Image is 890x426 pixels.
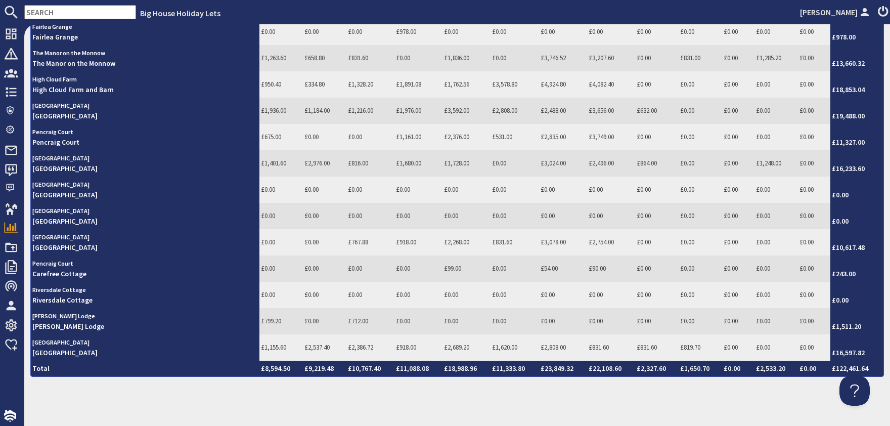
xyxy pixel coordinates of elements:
[637,80,651,89] a: £0.00
[348,264,362,273] a: £0.00
[637,185,651,194] a: £0.00
[830,124,883,150] th: £11,327.00
[346,361,394,376] th: £10,767.40
[32,75,77,83] small: High Cloud Farm
[492,54,506,62] a: £0.00
[722,361,754,376] th: £0.00
[444,211,458,220] a: £0.00
[492,106,517,115] a: £2,808.00
[348,159,368,167] a: £816.00
[394,361,442,376] th: £11,088.08
[304,159,330,167] a: £2,976.00
[396,27,416,36] a: £978.00
[348,80,373,89] a: £1,328.20
[304,343,330,352] a: £2,537.40
[348,317,368,325] a: £712.00
[799,290,814,299] a: £0.00
[31,177,259,203] th: [GEOGRAPHIC_DATA]
[756,185,770,194] a: £0.00
[31,203,259,229] th: [GEOGRAPHIC_DATA]
[724,264,738,273] a: £0.00
[261,80,281,89] a: £950.40
[680,54,700,62] a: £831.00
[680,185,694,194] a: £0.00
[492,343,517,352] a: £1,620.00
[261,159,286,167] a: £1,401.60
[541,159,566,167] a: £3,024.00
[31,45,259,71] th: The Manor on the Monnow
[4,410,16,422] img: staytech_i_w-64f4e8e9ee0a9c174fd5317b4b171b261742d2d393467e5bdba4413f4f884c10.svg
[799,27,814,36] a: £0.00
[492,185,506,194] a: £0.00
[756,290,770,299] a: £0.00
[637,290,651,299] a: £0.00
[830,334,883,361] th: £16,597.82
[680,343,700,352] a: £819.70
[492,238,512,246] a: £831.60
[32,49,105,57] small: The Manor on the Monnow
[680,27,694,36] a: £0.00
[637,159,657,167] a: £864.00
[756,264,770,273] a: £0.00
[348,290,362,299] a: £0.00
[680,80,694,89] a: £0.00
[304,133,319,141] a: £0.00
[304,27,319,36] a: £0.00
[261,290,275,299] a: £0.00
[589,343,609,352] a: £831.60
[348,343,373,352] a: £2,386.72
[348,54,368,62] a: £831.60
[799,211,814,220] a: £0.00
[830,177,883,203] th: £0.00
[724,54,738,62] a: £0.00
[756,27,770,36] a: £0.00
[756,238,770,246] a: £0.00
[140,8,220,18] a: Big House Holiday Lets
[304,106,330,115] a: £1,184.00
[31,124,259,150] th: Pencraig Court
[839,375,870,406] iframe: Toggle Customer Support
[32,102,90,109] small: [GEOGRAPHIC_DATA]
[680,133,694,141] a: £0.00
[589,185,603,194] a: £0.00
[348,238,368,246] a: £767.88
[589,106,614,115] a: £3,656.00
[724,159,738,167] a: £0.00
[31,255,259,282] th: Carefree Cottage
[830,255,883,282] th: £243.00
[799,80,814,89] a: £0.00
[31,334,259,361] th: [GEOGRAPHIC_DATA]
[541,133,566,141] a: £2,835.00
[396,264,410,273] a: £0.00
[303,361,346,376] th: £9,219.48
[304,211,319,220] a: £0.00
[799,238,814,246] a: £0.00
[304,54,325,62] a: £658.80
[492,80,517,89] a: £3,578.80
[396,290,410,299] a: £0.00
[31,308,259,334] th: [PERSON_NAME] Lodge
[637,27,651,36] a: £0.00
[756,80,770,89] a: £0.00
[589,159,614,167] a: £2,496.00
[680,317,694,325] a: £0.00
[348,133,362,141] a: £0.00
[541,80,566,89] a: £4,924.80
[261,343,286,352] a: £1,155.60
[799,343,814,352] a: £0.00
[259,361,303,376] th: £8,594.50
[304,264,319,273] a: £0.00
[444,159,469,167] a: £1,728.00
[589,317,603,325] a: £0.00
[799,264,814,273] a: £0.00
[799,106,814,115] a: £0.00
[492,317,506,325] a: £0.00
[348,185,362,194] a: £0.00
[396,238,416,246] a: £918.00
[444,343,469,352] a: £2,689.20
[724,27,738,36] a: £0.00
[756,159,781,167] a: £1,248.00
[492,264,506,273] a: £0.00
[541,343,566,352] a: £2,808.00
[32,128,73,136] small: Pencraig Court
